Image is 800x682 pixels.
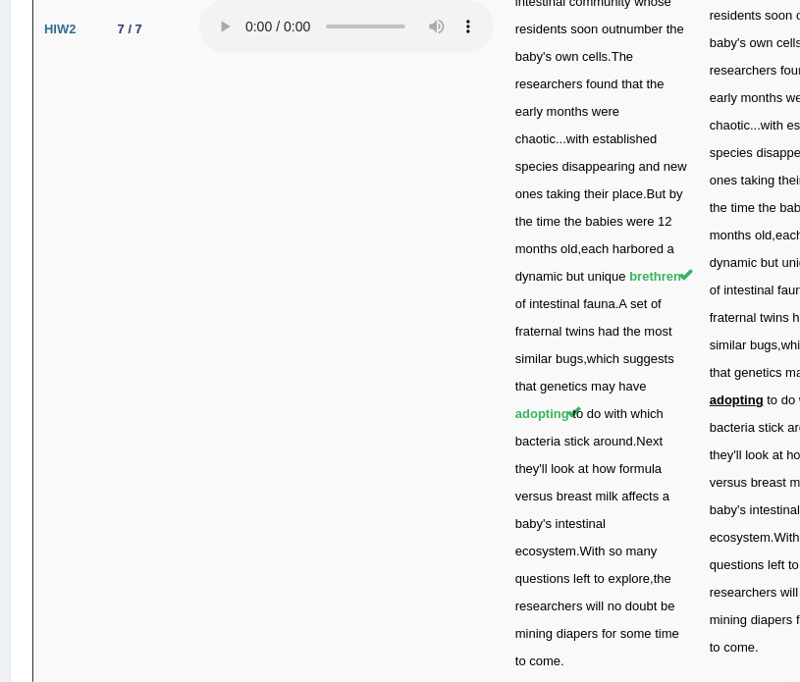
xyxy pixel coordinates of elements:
span: baby [710,35,737,50]
span: their [584,186,609,201]
div: 7 / 7 [110,19,150,39]
span: doubt [625,599,658,613]
span: left [573,571,590,586]
span: have [618,379,646,393]
span: dynamic [710,255,757,270]
span: ll [736,447,742,462]
span: of [710,283,720,297]
span: soon [570,22,598,36]
span: researchers [515,599,583,613]
span: with [605,406,627,421]
span: researchers [515,77,583,91]
span: stick [759,420,784,435]
span: left [768,557,784,572]
span: baby [710,502,737,517]
span: explore [609,571,651,586]
span: new [664,159,687,174]
span: mining [710,612,747,627]
span: most [645,324,672,339]
span: do [587,406,601,421]
span: researchers [710,585,777,600]
span: time [537,214,561,229]
span: residents [710,8,762,23]
span: mining [515,626,553,641]
span: the [515,214,533,229]
span: intestinal [723,283,773,297]
span: that [710,365,731,380]
span: but [566,269,584,284]
span: early [710,90,737,105]
span: The [612,49,633,64]
span: babies [586,214,623,229]
span: established [593,131,658,146]
span: diapers [557,626,599,641]
span: With [580,544,606,558]
span: may [591,379,615,393]
span: of [515,296,526,311]
span: species [515,159,559,174]
span: to [788,557,799,572]
span: taking [741,173,775,187]
span: diapers [751,612,793,627]
span: of [651,296,662,311]
span: many [626,544,658,558]
b: HIW2 [44,22,77,36]
span: a [663,489,669,503]
span: breast [557,489,592,503]
span: questions [515,571,570,586]
span: fraternal [515,324,562,339]
span: own [556,49,579,64]
span: baby [515,516,543,531]
span: will [780,585,798,600]
span: do [781,393,795,407]
span: months [515,241,558,256]
span: found [586,77,618,91]
span: so [609,544,622,558]
span: were [626,214,654,229]
span: look [745,447,769,462]
span: bugs [556,351,583,366]
span: time [655,626,679,641]
span: species [710,145,753,160]
span: will [586,599,604,613]
span: ones [710,173,737,187]
span: months [547,104,589,119]
span: A [618,296,626,311]
span: ll [542,461,548,476]
span: stick [564,434,590,448]
span: to [767,393,777,407]
span: affects [621,489,659,503]
span: ecosystem [710,530,771,545]
span: intestinal [556,516,606,531]
span: months [710,228,752,242]
span: set [630,296,647,311]
span: formula [619,461,662,476]
span: were [592,104,619,119]
span: come [723,640,755,655]
span: intestinal [750,502,800,517]
span: and [639,159,661,174]
span: old [560,241,577,256]
span: similar [515,351,553,366]
span: cells [582,49,608,64]
span: bacteria [515,434,560,448]
span: around [593,434,632,448]
span: ecosystem [515,544,576,558]
span: s [546,49,553,64]
span: Next [637,434,664,448]
span: genetics [540,379,587,393]
span: place [613,186,643,201]
span: residents [515,22,567,36]
span: genetics [734,365,781,380]
span: by [669,186,683,201]
span: they [515,461,540,476]
span: each [581,241,609,256]
span: the [647,77,665,91]
span: outnumber [602,22,663,36]
span: with [761,118,783,132]
span: the [623,324,641,339]
span: breast [751,475,786,490]
span: similar [710,338,747,352]
span: dynamic [515,269,562,284]
span: taking [547,186,581,201]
